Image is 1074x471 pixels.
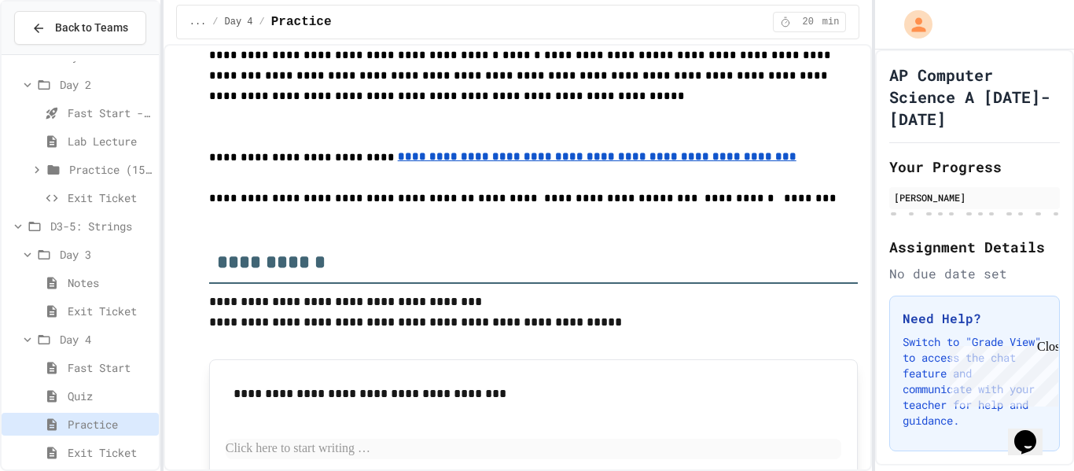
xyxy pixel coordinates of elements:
[903,334,1046,429] p: Switch to "Grade View" to access the chat feature and communicate with your teacher for help and ...
[894,190,1055,204] div: [PERSON_NAME]
[889,236,1060,258] h2: Assignment Details
[271,13,332,31] span: Practice
[225,16,253,28] span: Day 4
[943,340,1058,407] iframe: chat widget
[889,264,1060,283] div: No due date set
[888,6,936,42] div: My Account
[50,218,153,234] span: D3-5: Strings
[68,133,153,149] span: Lab Lecture
[212,16,218,28] span: /
[60,246,153,263] span: Day 3
[889,64,1060,130] h1: AP Computer Science A [DATE]-[DATE]
[68,303,153,319] span: Exit Ticket
[55,20,128,36] span: Back to Teams
[60,76,153,93] span: Day 2
[903,309,1046,328] h3: Need Help?
[68,388,153,404] span: Quiz
[69,161,153,178] span: Practice (15 mins)
[796,16,821,28] span: 20
[189,16,207,28] span: ...
[259,16,265,28] span: /
[68,359,153,376] span: Fast Start
[68,416,153,432] span: Practice
[1008,408,1058,455] iframe: chat widget
[14,11,146,45] button: Back to Teams
[68,274,153,291] span: Notes
[68,190,153,206] span: Exit Ticket
[6,6,109,100] div: Chat with us now!Close
[822,16,840,28] span: min
[68,105,153,121] span: Fast Start - Quiz
[60,331,153,348] span: Day 4
[68,444,153,461] span: Exit Ticket
[889,156,1060,178] h2: Your Progress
